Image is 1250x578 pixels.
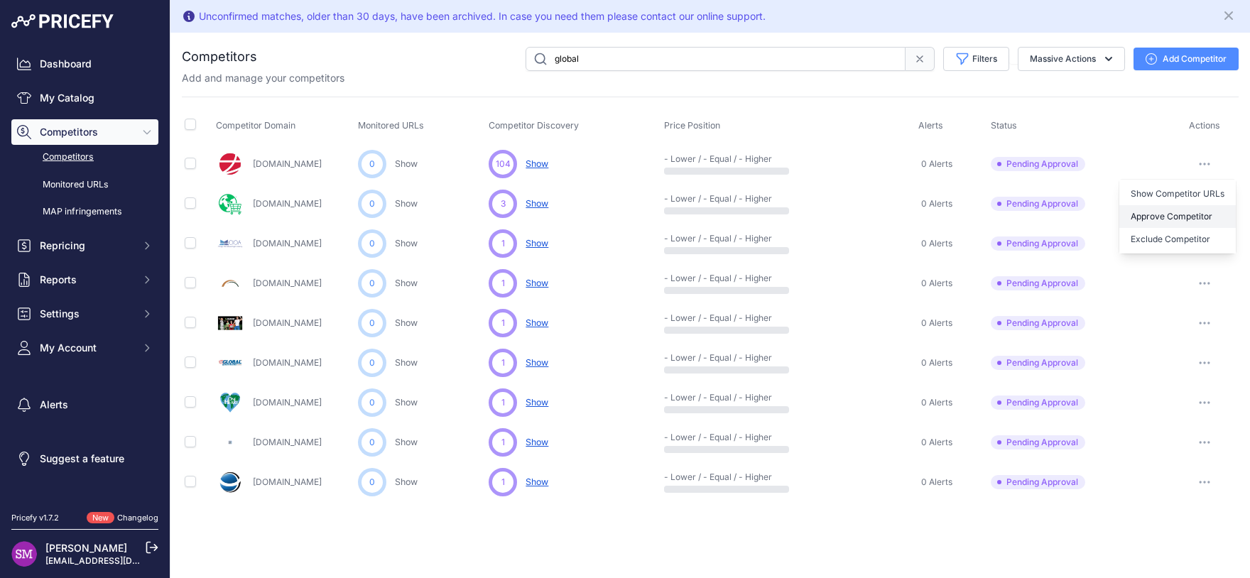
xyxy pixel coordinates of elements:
[395,397,418,408] a: Show
[369,436,375,449] span: 0
[921,437,952,448] span: 0 Alerts
[664,193,755,205] p: - Lower / - Equal / - Higher
[11,145,158,170] a: Competitors
[11,233,158,258] button: Repricing
[526,278,548,288] span: Show
[991,120,1017,131] span: Status
[11,14,114,28] img: Pricefy Logo
[664,120,720,131] span: Price Position
[182,47,257,67] h2: Competitors
[395,198,418,209] a: Show
[11,301,158,327] button: Settings
[11,512,59,524] div: Pricefy v1.7.2
[526,317,548,328] span: Show
[395,278,418,288] a: Show
[369,197,375,210] span: 0
[501,476,505,489] span: 1
[182,71,344,85] p: Add and manage your competitors
[991,236,1085,251] span: Pending Approval
[526,238,548,249] span: Show
[369,356,375,369] span: 0
[1119,205,1236,228] button: Approve Competitor
[369,158,375,170] span: 0
[358,120,424,131] span: Monitored URLs
[369,396,375,409] span: 0
[921,198,952,209] span: 0 Alerts
[11,446,158,471] a: Suggest a feature
[87,512,114,524] span: New
[369,476,375,489] span: 0
[395,357,418,368] a: Show
[526,397,548,408] span: Show
[664,471,755,483] p: - Lower / - Equal / - Higher
[991,475,1085,489] span: Pending Approval
[664,312,755,324] p: - Lower / - Equal / - Higher
[489,120,579,131] span: Competitor Discovery
[11,335,158,361] button: My Account
[496,158,511,170] span: 104
[921,317,952,329] span: 0 Alerts
[991,316,1085,330] span: Pending Approval
[40,273,133,287] span: Reports
[526,198,548,209] span: Show
[991,396,1085,410] span: Pending Approval
[526,47,906,71] input: Search
[991,276,1085,290] span: Pending Approval
[921,158,952,170] span: 0 Alerts
[921,397,952,408] span: 0 Alerts
[526,158,548,169] span: Show
[501,396,505,409] span: 1
[921,238,952,249] span: 0 Alerts
[253,158,322,169] a: [DOMAIN_NAME]
[943,47,1009,71] button: Filters
[253,397,322,408] a: [DOMAIN_NAME]
[253,357,322,368] a: [DOMAIN_NAME]
[991,435,1085,449] span: Pending Approval
[253,476,322,487] a: [DOMAIN_NAME]
[526,476,548,487] span: Show
[526,437,548,447] span: Show
[11,392,158,418] a: Alerts
[11,119,158,145] button: Competitors
[501,356,505,369] span: 1
[253,437,322,447] a: [DOMAIN_NAME]
[395,317,418,328] a: Show
[11,200,158,224] a: MAP infringements
[664,352,755,364] p: - Lower / - Equal / - Higher
[1018,47,1125,71] button: Massive Actions
[1222,6,1239,23] button: Close
[1189,120,1220,131] span: Actions
[991,356,1085,370] span: Pending Approval
[501,317,505,329] span: 1
[11,51,158,495] nav: Sidebar
[991,197,1085,211] span: Pending Approval
[395,238,418,249] a: Show
[501,436,505,449] span: 1
[11,267,158,293] button: Reports
[11,173,158,197] a: Monitored URLs
[918,120,943,131] span: Alerts
[664,153,755,165] p: - Lower / - Equal / - Higher
[40,307,133,321] span: Settings
[117,513,158,523] a: Changelog
[395,437,418,447] a: Show
[921,278,952,289] span: 0 Alerts
[369,317,375,329] span: 0
[526,357,548,368] span: Show
[664,273,755,284] p: - Lower / - Equal / - Higher
[253,278,322,288] a: [DOMAIN_NAME]
[11,51,158,77] a: Dashboard
[253,238,322,249] a: [DOMAIN_NAME]
[11,85,158,111] a: My Catalog
[921,476,952,488] span: 0 Alerts
[45,555,194,566] a: [EMAIL_ADDRESS][DOMAIN_NAME]
[199,9,766,23] div: Unconfirmed matches, older than 30 days, have been archived. In case you need them please contact...
[369,237,375,250] span: 0
[40,125,133,139] span: Competitors
[501,197,506,210] span: 3
[664,432,755,443] p: - Lower / - Equal / - Higher
[1119,182,1236,205] a: Show Competitor URLs
[369,277,375,290] span: 0
[45,542,127,554] a: [PERSON_NAME]
[664,233,755,244] p: - Lower / - Equal / - Higher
